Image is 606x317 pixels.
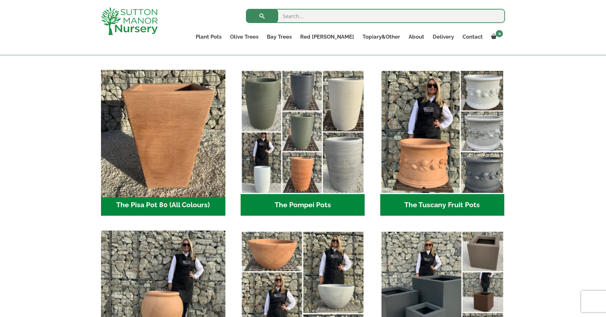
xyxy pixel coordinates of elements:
[380,70,505,194] img: The Tuscany Fruit Pots
[263,32,296,42] a: Bay Trees
[296,32,358,42] a: Red [PERSON_NAME]
[246,9,505,23] input: Search...
[487,32,505,42] a: 0
[241,70,365,194] img: The Pompei Pots
[101,7,158,35] img: logo
[380,70,505,216] a: Visit product category The Tuscany Fruit Pots
[496,30,503,37] span: 0
[241,70,365,216] a: Visit product category The Pompei Pots
[458,32,487,42] a: Contact
[428,32,458,42] a: Delivery
[101,70,225,216] a: Visit product category The Pisa Pot 80 (All Colours)
[241,194,365,216] h2: The Pompei Pots
[404,32,428,42] a: About
[98,67,228,197] img: The Pisa Pot 80 (All Colours)
[226,32,263,42] a: Olive Trees
[358,32,404,42] a: Topiary&Other
[380,194,505,216] h2: The Tuscany Fruit Pots
[101,194,225,216] h2: The Pisa Pot 80 (All Colours)
[191,32,226,42] a: Plant Pots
